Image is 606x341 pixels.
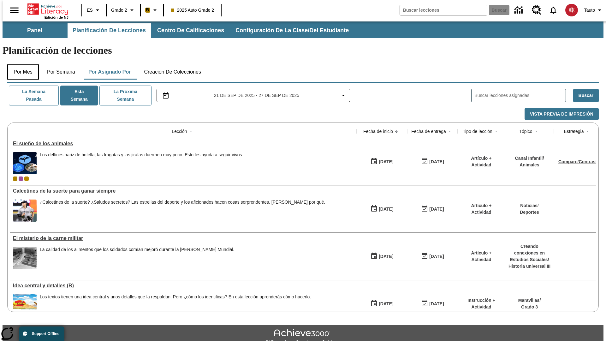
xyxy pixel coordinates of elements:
button: Creación de colecciones [139,64,206,80]
span: Planificación de lecciones [73,27,146,34]
span: 2025 Auto Grade 2 [171,7,214,14]
span: 21 de sep de 2025 - 27 de sep de 2025 [214,92,299,99]
a: Centro de recursos, Se abrirá en una pestaña nueva. [528,2,545,19]
div: ¿Calcetines de la suerte? ¿Saludos secretos? Las estrellas del deporte y los aficionados hacen co... [40,200,325,205]
div: Subbarra de navegación [3,21,603,38]
button: 09/21/25: Primer día en que estuvo disponible la lección [368,298,395,310]
button: 09/26/25: Último día en que podrá accederse la lección [419,156,446,168]
button: 09/25/25: Último día en que podrá accederse la lección [419,203,446,215]
button: Sort [446,128,454,135]
div: Los textos tienen una idea central y unos detalles que la respaldan. Pero ¿cómo los identificas? ... [40,294,311,300]
div: Tópico [519,128,532,135]
span: Grado 2 [111,7,127,14]
div: Los textos tienen una idea central y unos detalles que la respaldan. Pero ¿cómo los identificas? ... [40,294,311,316]
p: Grado 3 [518,304,541,310]
div: Fecha de inicio [363,128,393,135]
a: Portada [27,3,68,15]
svg: Collapse Date Range Filter [340,92,347,99]
span: Support Offline [32,332,59,336]
div: Lección [172,128,187,135]
p: Artículo + Actividad [461,202,502,216]
button: Por semana [42,64,80,80]
button: Configuración de la clase/del estudiante [230,23,354,38]
div: ¿Calcetines de la suerte? ¿Saludos secretos? Las estrellas del deporte y los aficionados hacen co... [40,200,325,222]
span: La calidad de los alimentos que los soldados comían mejoró durante la Segunda Guerra Mundial. [40,247,234,269]
p: Creando conexiones en Estudios Sociales / [508,243,551,263]
a: Idea central y detalles (B), Lecciones [13,283,353,289]
button: Boost El color de la clase es anaranjado claro. Cambiar el color de la clase. [143,4,161,16]
span: Configuración de la clase/del estudiante [235,27,349,34]
div: Portada [27,2,68,19]
button: Escoja un nuevo avatar [561,2,582,18]
div: [DATE] [379,158,393,166]
img: portada de Maravillas de tercer grado: una mariposa vuela sobre un campo y un río, con montañas a... [13,294,37,316]
button: Lenguaje: ES, Selecciona un idioma [84,4,104,16]
a: Calcetines de la suerte para ganar siempre, Lecciones [13,188,353,194]
a: Centro de información [511,2,528,19]
img: Fotos de una fragata, dos delfines nariz de botella y una jirafa sobre un fondo de noche estrellada. [13,152,37,174]
div: Los delfines nariz de botella, las fragatas y las jirafas duermen muy poco. Esto les ayuda a segu... [40,152,243,158]
p: Instrucción + Actividad [461,297,502,310]
div: Los delfines nariz de botella, las fragatas y las jirafas duermen muy poco. Esto les ayuda a segu... [40,152,243,174]
button: Sort [532,128,540,135]
div: [DATE] [379,253,393,260]
p: La calidad de los alimentos que los soldados comían mejoró durante la [PERSON_NAME] Mundial. [40,247,234,252]
span: Panel [27,27,42,34]
button: Por mes [7,64,39,80]
div: [DATE] [429,253,444,260]
a: El sueño de los animales, Lecciones [13,141,353,147]
button: 09/26/25: Primer día en que estuvo disponible la lección [368,156,395,168]
div: [DATE] [429,158,444,166]
div: OL 2025 Auto Grade 3 [19,176,23,181]
button: Sort [187,128,195,135]
button: 09/25/25: Primer día en que estuvo disponible la lección [368,203,395,215]
p: Deportes [520,209,539,216]
div: Estrategia [564,128,584,135]
div: [DATE] [379,300,393,308]
span: B [146,6,149,14]
img: Fotografía en blanco y negro que muestra cajas de raciones de comida militares con la etiqueta U.... [13,247,37,269]
button: 09/21/25: Último día en que podrá accederse la lección [419,250,446,262]
p: Canal Infantil / [515,155,544,162]
button: Esta semana [60,86,98,105]
button: Abrir el menú lateral [5,1,24,20]
p: Noticias / [520,202,539,209]
button: Centro de calificaciones [152,23,229,38]
p: Maravillas / [518,297,541,304]
div: [DATE] [379,205,393,213]
p: Artículo + Actividad [461,155,502,168]
div: El sueño de los animales [13,141,353,147]
div: New 2025 class [24,176,29,181]
button: Sort [393,128,401,135]
button: Grado: Grado 2, Elige un grado [109,4,138,16]
div: Fecha de entrega [411,128,446,135]
button: Support Offline [19,326,64,341]
button: Sort [492,128,500,135]
p: Historia universal III [508,263,551,270]
div: Idea central y detalles (B) [13,283,353,289]
div: Tipo de lección [463,128,492,135]
a: Notificaciones [545,2,561,18]
h1: Planificación de lecciones [3,45,603,56]
div: [DATE] [429,205,444,213]
input: Buscar lecciones asignadas [475,91,566,100]
p: Artículo + Actividad [461,250,502,263]
button: Sort [584,128,591,135]
div: Clase actual [13,176,17,181]
button: Planificación de lecciones [68,23,151,38]
div: [DATE] [429,300,444,308]
img: un jugador de béisbol hace una pompa de chicle mientras corre. [13,200,37,222]
span: Centro de calificaciones [157,27,224,34]
span: ES [87,7,93,14]
button: La próxima semana [99,86,151,105]
button: Panel [3,23,66,38]
img: avatar image [565,4,578,16]
button: Perfil/Configuración [582,4,606,16]
button: 09/21/25: Primer día en que estuvo disponible la lección [368,250,395,262]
